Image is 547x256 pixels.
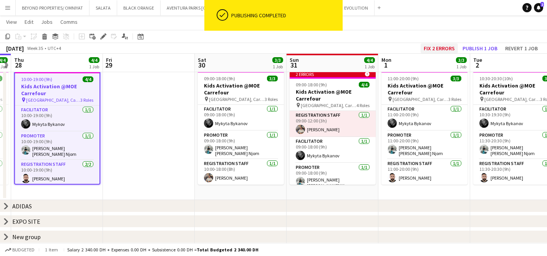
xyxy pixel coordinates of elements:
[106,56,112,63] span: Fri
[4,246,36,254] button: Budgeted
[105,61,112,69] span: 29
[265,96,278,102] span: 3 Roles
[290,88,376,102] h3: Kids Activation @MOE Carrefour
[365,64,375,69] div: 1 Job
[534,3,543,12] a: 2
[381,131,467,159] app-card-role: Promoter1/111:00-20:00 (9h)[PERSON_NAME] [PERSON_NAME] Njom
[12,247,35,253] span: Budgeted
[288,61,299,69] span: 31
[456,64,466,69] div: 1 Job
[26,97,80,103] span: [GEOGRAPHIC_DATA], Carrefour
[198,82,284,96] h3: Kids Activation @MOE Carrefour
[290,71,376,185] app-job-card: 2 errors 09:00-18:00 (9h)4/4Kids Activation @MOE Carrefour [GEOGRAPHIC_DATA], Carrefour4 RolesReg...
[451,76,461,81] span: 3/3
[198,71,284,185] app-job-card: 09:00-18:00 (9h)3/3Kids Activation @MOE Carrefour [GEOGRAPHIC_DATA], Carrefour3 RolesFacilitator1...
[473,56,482,63] span: Tue
[38,17,56,27] a: Jobs
[12,233,41,241] div: New group
[25,18,33,25] span: Edit
[381,71,467,185] app-job-card: 11:00-20:00 (9h)3/3Kids Activation @MOE Carrefour [GEOGRAPHIC_DATA], Carrefour3 RolesFacilitator1...
[272,57,283,63] span: 3/3
[12,202,32,210] div: ADIDAS
[80,97,93,103] span: 3 Roles
[459,43,501,53] button: Publish 1 job
[161,0,250,15] button: AVENTURA PARKS [GEOGRAPHIC_DATA]
[41,18,53,25] span: Jobs
[381,56,391,63] span: Mon
[90,0,117,15] button: SALATA
[356,102,370,108] span: 4 Roles
[479,76,513,81] span: 10:30-20:30 (10h)
[197,247,259,253] span: Total Budgeted 2 340.00 DH
[267,76,278,81] span: 3/3
[198,159,284,185] app-card-role: Registration Staff1/110:00-18:00 (8h)[PERSON_NAME]
[117,0,161,15] button: BLACK ORANGE
[3,17,20,27] a: View
[484,96,540,102] span: [GEOGRAPHIC_DATA], Carrefour
[198,56,206,63] span: Sat
[290,71,376,77] div: 2 errors
[380,61,391,69] span: 1
[393,96,448,102] span: [GEOGRAPHIC_DATA], Carrefour
[197,61,206,69] span: 30
[290,137,376,163] app-card-role: Facilitator1/109:00-18:00 (9h)Mykyta Bykanov
[57,17,81,27] a: Comms
[448,96,461,102] span: 3 Roles
[83,76,93,82] span: 4/4
[273,64,283,69] div: 1 Job
[421,43,458,53] button: Fix 2 errors
[204,76,235,81] span: 09:00-18:00 (9h)
[42,247,61,253] span: 1 item
[6,45,24,52] div: [DATE]
[388,76,419,81] span: 11:00-20:00 (9h)
[381,159,467,185] app-card-role: Registration Staff1/111:00-20:00 (9h)[PERSON_NAME]
[364,57,375,63] span: 4/4
[359,82,370,88] span: 4/4
[502,43,541,53] button: Revert 1 job
[198,105,284,131] app-card-role: Facilitator1/109:00-18:00 (9h)Mykyta Bykanov
[540,2,544,7] span: 2
[290,163,376,192] app-card-role: Promoter1/109:00-18:00 (9h)[PERSON_NAME] [PERSON_NAME] Njom
[14,56,24,63] span: Thu
[301,102,356,108] span: [GEOGRAPHIC_DATA], Carrefour
[15,83,99,97] h3: Kids Activation @MOE Carrefour
[15,160,99,197] app-card-role: Registration Staff2/210:00-19:00 (9h)[PERSON_NAME]
[209,96,265,102] span: [GEOGRAPHIC_DATA], Carrefour
[13,61,24,69] span: 28
[231,12,340,19] div: Publishing completed
[290,56,299,63] span: Sun
[456,57,467,63] span: 3/3
[48,45,61,51] div: UTC+4
[290,111,376,137] app-card-role: Registration Staff1/109:00-12:00 (3h)[PERSON_NAME]
[16,0,90,15] button: BEYOND PROPERTIES/ OMNIYAT
[198,131,284,159] app-card-role: Promoter1/109:00-18:00 (9h)[PERSON_NAME] [PERSON_NAME] Njom
[15,132,99,160] app-card-role: Promoter1/110:00-19:00 (9h)[PERSON_NAME] [PERSON_NAME] Njom
[21,76,52,82] span: 10:00-19:00 (9h)
[89,57,99,63] span: 4/4
[67,247,259,253] div: Salary 2 340.00 DH + Expenses 0.00 DH + Subsistence 0.00 DH =
[381,82,467,96] h3: Kids Activation @MOE Carrefour
[89,64,99,69] div: 1 Job
[15,106,99,132] app-card-role: Facilitator1/110:00-19:00 (9h)Mykyta Bykanov
[381,105,467,131] app-card-role: Facilitator1/111:00-20:00 (9h)Mykyta Bykanov
[14,71,100,185] app-job-card: 10:00-19:00 (9h)4/4Kids Activation @MOE Carrefour [GEOGRAPHIC_DATA], Carrefour3 RolesFacilitator1...
[296,82,327,88] span: 09:00-18:00 (9h)
[12,218,40,225] div: EXPO SITE
[472,61,482,69] span: 2
[60,18,78,25] span: Comms
[338,0,375,15] button: EVOLUTION
[25,45,45,51] span: Week 35
[6,18,17,25] span: View
[22,17,36,27] a: Edit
